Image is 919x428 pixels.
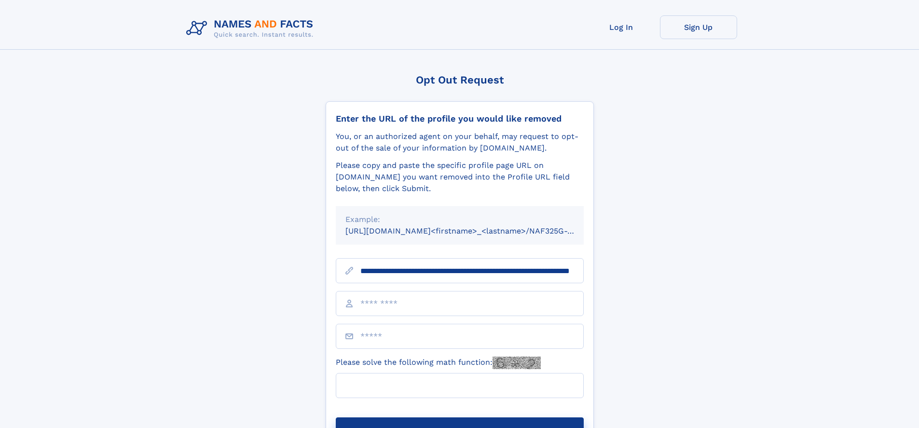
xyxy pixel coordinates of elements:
a: Sign Up [660,15,737,39]
div: Example: [345,214,574,225]
div: Please copy and paste the specific profile page URL on [DOMAIN_NAME] you want removed into the Pr... [336,160,584,194]
label: Please solve the following math function: [336,357,541,369]
div: Enter the URL of the profile you would like removed [336,113,584,124]
img: Logo Names and Facts [182,15,321,41]
small: [URL][DOMAIN_NAME]<firstname>_<lastname>/NAF325G-xxxxxxxx [345,226,602,235]
div: You, or an authorized agent on your behalf, may request to opt-out of the sale of your informatio... [336,131,584,154]
a: Log In [583,15,660,39]
div: Opt Out Request [326,74,594,86]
